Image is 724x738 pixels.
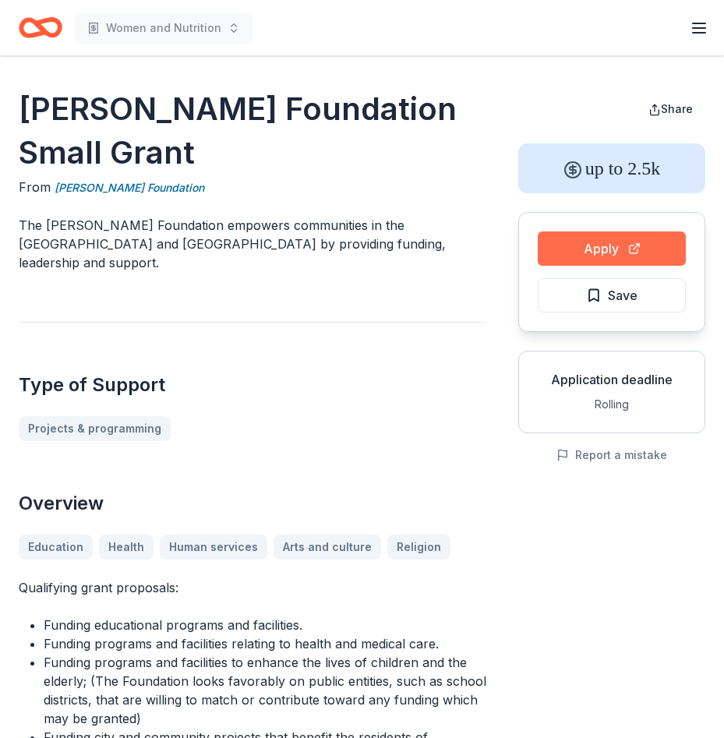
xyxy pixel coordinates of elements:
h1: [PERSON_NAME] Foundation Small Grant [19,87,487,175]
div: From [19,178,487,197]
p: The [PERSON_NAME] Foundation empowers communities in the [GEOGRAPHIC_DATA] and [GEOGRAPHIC_DATA] ... [19,216,487,272]
div: up to 2.5k [518,143,705,193]
span: Share [661,102,693,115]
div: Application deadline [532,370,692,389]
div: Rolling [532,395,692,414]
a: Home [19,9,62,46]
p: Qualifying grant proposals: [19,578,487,597]
li: Funding educational programs and facilities. [44,616,487,634]
li: Funding programs and facilities to enhance the lives of children and the elderly; (The Foundation... [44,653,487,728]
button: Save [538,278,686,313]
h2: Type of Support [19,373,487,397]
button: Women and Nutrition [75,12,253,44]
li: Funding programs and facilities relating to health and medical care. [44,634,487,653]
button: Share [636,94,705,125]
span: Women and Nutrition [106,19,221,37]
span: Save [608,285,637,305]
h2: Overview [19,491,487,516]
a: Projects & programming [19,416,171,441]
button: Apply [538,231,686,266]
button: Report a mistake [556,446,667,464]
a: [PERSON_NAME] Foundation [55,178,204,197]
